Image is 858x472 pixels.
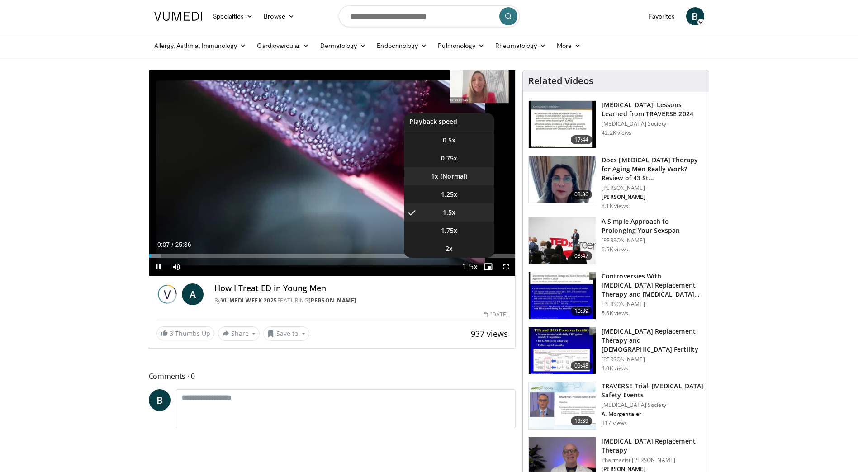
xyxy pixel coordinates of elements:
[461,258,479,276] button: Playback Rate
[149,389,171,411] a: B
[167,258,185,276] button: Mute
[571,251,593,260] span: 08:47
[528,217,703,265] a: 08:47 A Simple Approach to Prolonging Your Sexspan [PERSON_NAME] 6.5K views
[208,7,259,25] a: Specialties
[182,283,204,305] a: A
[602,310,628,317] p: 5.6K views
[528,327,703,375] a: 09:48 [MEDICAL_DATA] Replacement Therapy and [DEMOGRAPHIC_DATA] Fertility [PERSON_NAME] 4.0K views
[602,120,703,127] p: [MEDICAL_DATA] Society
[602,356,703,363] p: [PERSON_NAME]
[602,246,628,253] p: 6.5K views
[602,420,627,427] p: 317 views
[529,272,596,319] img: 418933e4-fe1c-4c2e-be56-3ce3ec8efa3b.150x105_q85_crop-smart_upscale.jpg
[529,382,596,429] img: 9812f22f-d817-4923-ae6c-a42f6b8f1c21.png.150x105_q85_crop-smart_upscale.png
[602,156,703,183] h3: Does [MEDICAL_DATA] Therapy for Aging Men Really Work? Review of 43 St…
[214,283,508,293] h4: How I Treat ED in Young Men
[156,326,214,340] a: 3 Thumbs Up
[528,156,703,210] a: 08:36 Does [MEDICAL_DATA] Therapy for Aging Men Really Work? Review of 43 St… [PERSON_NAME] [PERS...
[571,361,593,370] span: 09:48
[529,156,596,203] img: 4d4bce34-7cbb-4531-8d0c-5308a71d9d6c.150x105_q85_crop-smart_upscale.jpg
[497,258,515,276] button: Fullscreen
[175,241,191,248] span: 25:36
[149,37,252,55] a: Allergy, Asthma, Immunology
[214,297,508,305] div: By FEATURING
[339,5,520,27] input: Search topics, interventions
[308,297,356,304] a: [PERSON_NAME]
[602,184,703,192] p: [PERSON_NAME]
[602,203,628,210] p: 8.1K views
[156,283,178,305] img: Vumedi Week 2025
[529,327,596,374] img: 58e29ddd-d015-4cd9-bf96-f28e303b730c.150x105_q85_crop-smart_upscale.jpg
[484,311,508,319] div: [DATE]
[432,37,490,55] a: Pulmonology
[602,411,703,418] p: A. Morgentaler
[602,327,703,354] h3: [MEDICAL_DATA] Replacement Therapy and [DEMOGRAPHIC_DATA] Fertility
[529,101,596,148] img: 1317c62a-2f0d-4360-bee0-b1bff80fed3c.150x105_q85_crop-smart_upscale.jpg
[157,241,170,248] span: 0:07
[441,226,457,235] span: 1.75x
[490,37,551,55] a: Rheumatology
[443,208,455,217] span: 1.5x
[263,326,309,341] button: Save to
[315,37,372,55] a: Dermatology
[371,37,432,55] a: Endocrinology
[602,129,631,137] p: 42.2K views
[571,190,593,199] span: 08:36
[441,154,457,163] span: 0.75x
[602,382,703,400] h3: TRAVERSE Trial: [MEDICAL_DATA] Safety Events
[479,258,497,276] button: Enable picture-in-picture mode
[441,190,457,199] span: 1.25x
[602,194,703,201] p: [PERSON_NAME]
[443,136,455,145] span: 0.5x
[602,457,703,464] p: Pharmacist [PERSON_NAME]
[602,100,703,118] h3: [MEDICAL_DATA]: Lessons Learned from TRAVERSE 2024
[571,307,593,316] span: 10:39
[528,272,703,320] a: 10:39 Controversies With [MEDICAL_DATA] Replacement Therapy and [MEDICAL_DATA] Can… [PERSON_NAME]...
[602,365,628,372] p: 4.0K views
[149,70,516,276] video-js: Video Player
[154,12,202,21] img: VuMedi Logo
[571,135,593,144] span: 17:44
[643,7,681,25] a: Favorites
[149,258,167,276] button: Pause
[528,100,703,148] a: 17:44 [MEDICAL_DATA]: Lessons Learned from TRAVERSE 2024 [MEDICAL_DATA] Society 42.2K views
[602,437,703,455] h3: [MEDICAL_DATA] Replacement Therapy
[602,217,703,235] h3: A Simple Approach to Prolonging Your Sexspan
[172,241,174,248] span: /
[529,217,596,264] img: c4bd4661-e278-4c34-863c-57c104f39734.150x105_q85_crop-smart_upscale.jpg
[686,7,704,25] a: B
[170,329,173,338] span: 3
[251,37,314,55] a: Cardiovascular
[149,254,516,258] div: Progress Bar
[149,370,516,382] span: Comments 0
[528,382,703,430] a: 19:39 TRAVERSE Trial: [MEDICAL_DATA] Safety Events [MEDICAL_DATA] Society A. Morgentaler 317 views
[446,244,453,253] span: 2x
[571,416,593,425] span: 19:39
[528,76,593,86] h4: Related Videos
[602,272,703,299] h3: Controversies With [MEDICAL_DATA] Replacement Therapy and [MEDICAL_DATA] Can…
[221,297,277,304] a: Vumedi Week 2025
[471,328,508,339] span: 937 views
[602,401,703,409] p: [MEDICAL_DATA] Society
[218,326,260,341] button: Share
[551,37,586,55] a: More
[602,237,703,244] p: [PERSON_NAME]
[258,7,300,25] a: Browse
[431,172,438,181] span: 1x
[602,301,703,308] p: [PERSON_NAME]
